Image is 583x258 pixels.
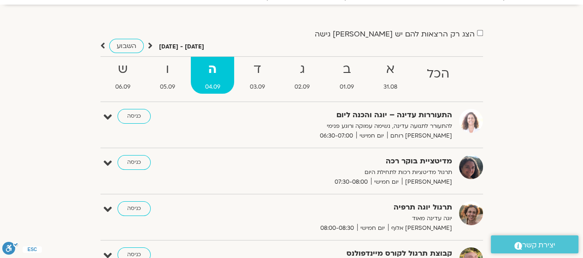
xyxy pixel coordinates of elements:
[236,82,279,92] span: 03.09
[191,82,234,92] span: 04.09
[226,214,452,223] p: יוגה עדינה מאוד
[226,109,452,121] strong: התעוררות עדינה – יוגה והכנה ליום
[146,57,189,94] a: ו05.09
[281,57,324,94] a: ג02.09
[325,82,367,92] span: 01.09
[370,82,411,92] span: 31.08
[226,155,452,168] strong: מדיטציית בוקר רכה
[402,177,452,187] span: [PERSON_NAME]
[191,59,234,80] strong: ה
[317,131,356,141] span: 06:30-07:00
[317,223,357,233] span: 08:00-08:30
[491,235,578,253] a: יצירת קשר
[387,131,452,141] span: [PERSON_NAME] רוחם
[357,223,388,233] span: יום חמישי
[109,39,144,53] a: השבוע
[522,239,555,252] span: יצירת קשר
[388,223,452,233] span: [PERSON_NAME] אלוף
[236,57,279,94] a: ד03.09
[281,82,324,92] span: 02.09
[370,57,411,94] a: א31.08
[413,64,463,84] strong: הכל
[101,82,144,92] span: 06.09
[331,177,371,187] span: 07:30-08:00
[191,57,234,94] a: ה04.09
[281,59,324,80] strong: ג
[159,42,204,52] p: [DATE] - [DATE]
[226,201,452,214] strong: תרגול יוגה תרפיה
[325,59,367,80] strong: ב
[325,57,367,94] a: ב01.09
[118,201,151,216] a: כניסה
[226,121,452,131] p: להתעורר לתנועה עדינה, נשימה עמוקה ורוגע פנימי
[117,42,136,50] span: השבוע
[101,57,144,94] a: ש06.09
[226,168,452,177] p: תרגול מדיטציות רכות לתחילת היום
[236,59,279,80] strong: ד
[315,30,475,38] label: הצג רק הרצאות להם יש [PERSON_NAME] גישה
[413,57,463,94] a: הכל
[101,59,144,80] strong: ש
[356,131,387,141] span: יום חמישי
[370,59,411,80] strong: א
[146,59,189,80] strong: ו
[146,82,189,92] span: 05.09
[118,109,151,124] a: כניסה
[118,155,151,170] a: כניסה
[371,177,402,187] span: יום חמישי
